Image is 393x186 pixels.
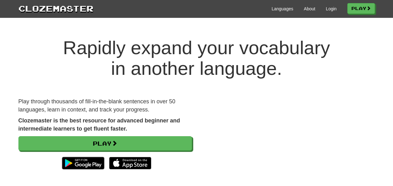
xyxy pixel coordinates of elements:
a: Login [326,6,336,12]
img: Download_on_the_App_Store_Badge_US-UK_135x40-25178aeef6eb6b83b96f5f2d004eda3bffbb37122de64afbaef7... [109,157,151,169]
strong: Clozemaster is the best resource for advanced beginner and intermediate learners to get fluent fa... [18,117,180,132]
p: Play through thousands of fill-in-the-blank sentences in over 50 languages, learn in context, and... [18,98,192,114]
a: Play [18,136,192,151]
a: Languages [272,6,293,12]
img: Get it on Google Play [59,154,107,173]
a: Play [347,3,375,14]
a: Clozemaster [18,3,93,14]
a: About [304,6,315,12]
